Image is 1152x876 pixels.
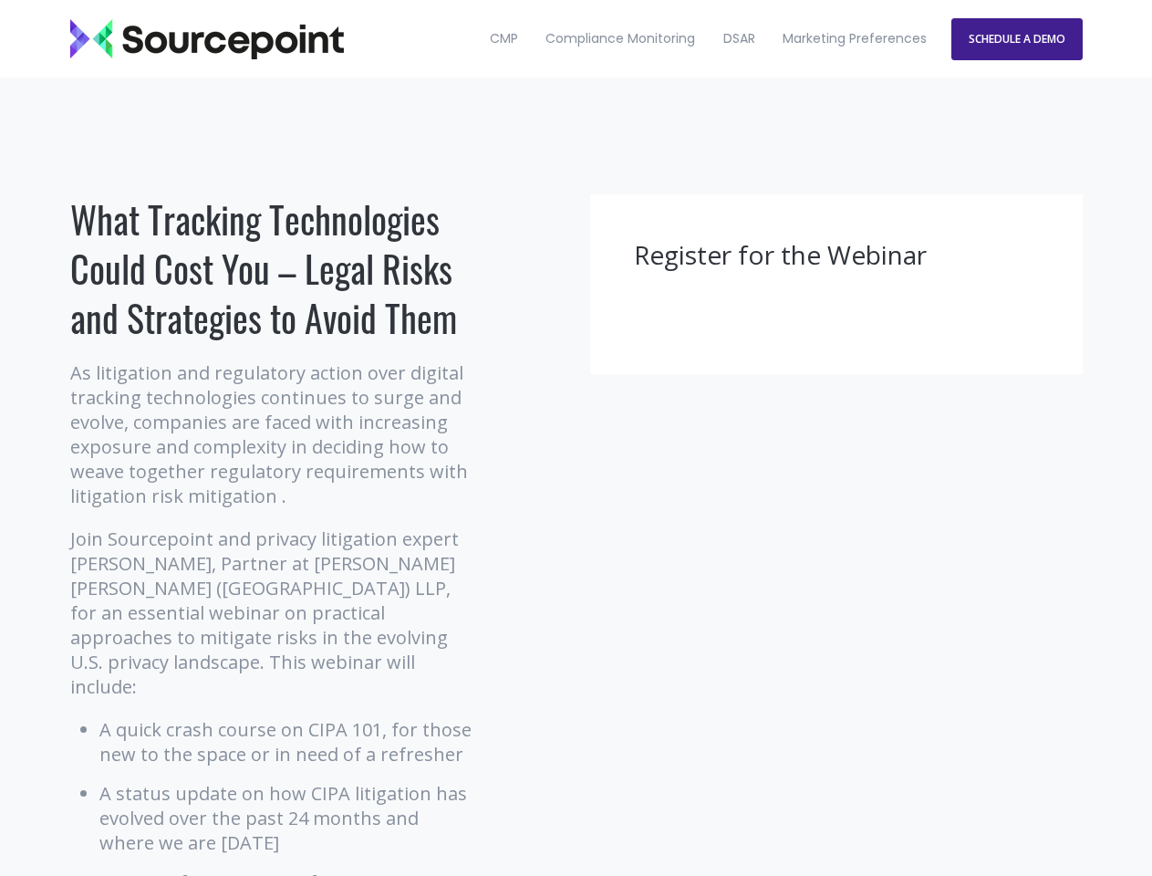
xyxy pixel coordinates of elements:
[951,18,1083,60] a: SCHEDULE A DEMO
[70,527,476,699] p: Join Sourcepoint and privacy litigation expert [PERSON_NAME], Partner at [PERSON_NAME] [PERSON_NA...
[70,19,344,59] img: Sourcepoint_logo_black_transparent (2)-2
[99,781,476,855] li: A status update on how CIPA litigation has evolved over the past 24 months and where we are [DATE]
[99,717,476,766] li: A quick crash course on CIPA 101, for those new to the space or in need of a refresher
[634,238,1039,273] h3: Register for the Webinar
[70,194,476,342] h1: What Tracking Technologies Could Cost You – Legal Risks and Strategies to Avoid Them
[70,360,476,508] p: As litigation and regulatory action over digital tracking technologies continues to surge and evo...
